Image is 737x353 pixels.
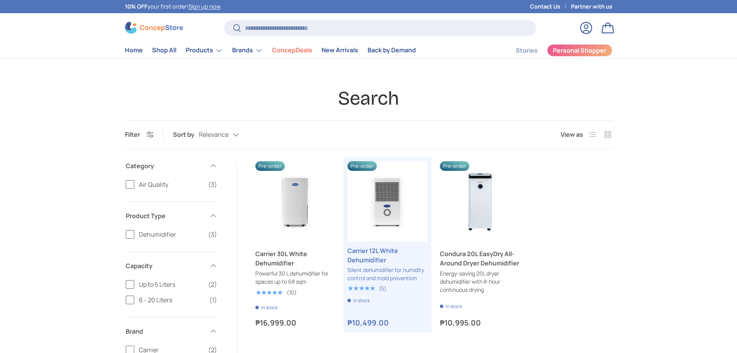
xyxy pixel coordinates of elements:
[255,161,335,241] a: Carrier 30L White Dehumidifier
[347,246,427,265] a: Carrier 12L White Dehumidifier
[209,295,217,305] span: (1)
[368,43,416,58] a: Back by Demand
[227,43,267,58] summary: Brands
[173,130,199,139] label: Sort by
[125,22,183,34] img: ConcepStore
[125,130,154,139] button: Filter
[126,161,205,170] span: Category
[139,180,203,189] span: Air Quality
[208,230,217,239] span: (3)
[208,180,217,189] span: (3)
[139,230,203,239] span: Dehumidifier
[188,3,220,10] a: Sign up now
[126,211,205,220] span: Product Type
[125,3,147,10] strong: 10% OFF
[125,130,140,139] span: Filter
[272,43,312,58] a: ConcepDeals
[208,280,217,289] span: (2)
[255,249,335,268] a: Carrier 30L White Dehumidifier
[571,2,612,11] a: Partner with us
[125,43,416,58] nav: Primary
[126,261,205,270] span: Capacity
[347,161,377,171] span: Pre-order
[440,161,469,171] span: Pre-order
[199,131,229,138] span: Relevance
[347,161,427,241] a: Carrier 12L White Dehumidifier
[125,43,143,58] a: Home
[497,43,612,58] nav: Secondary
[186,43,223,58] a: Products
[126,152,217,180] summary: Category
[440,161,520,241] a: Condura 20L EasyDry All-Around Dryer Dehumidifier
[199,128,254,141] button: Relevance
[125,2,222,11] p: your first order! .
[126,317,217,345] summary: Brand
[126,327,205,336] span: Brand
[440,249,520,268] a: Condura 20L EasyDry All-Around Dryer Dehumidifier
[126,202,217,230] summary: Product Type
[232,43,263,58] a: Brands
[125,86,612,110] h1: Search
[152,43,176,58] a: Shop All
[139,280,203,289] span: Up to 5 Liters
[553,47,606,53] span: Personal Shopper
[516,43,538,58] a: Stories
[126,252,217,280] summary: Capacity
[547,44,612,57] a: Personal Shopper
[181,43,227,58] summary: Products
[561,130,583,139] span: View as
[530,2,571,11] a: Contact Us
[139,295,205,305] span: 6 - 20 Liters
[321,43,358,58] a: New Arrivals
[255,161,285,171] span: Pre-order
